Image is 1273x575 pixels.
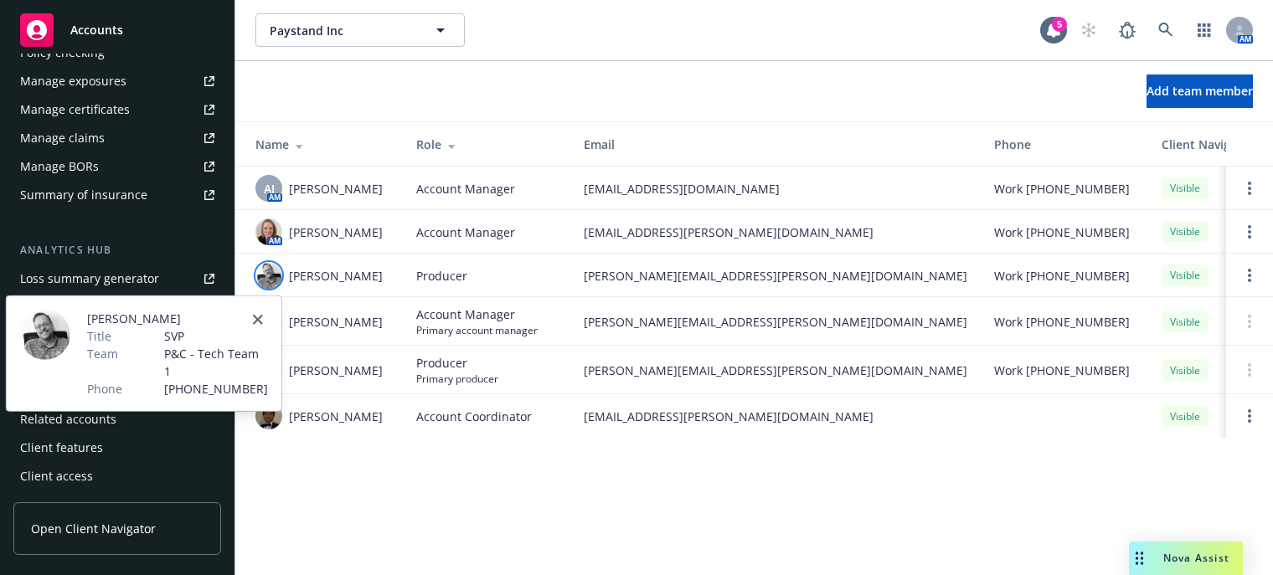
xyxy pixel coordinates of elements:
[416,267,467,285] span: Producer
[13,153,221,180] a: Manage BORs
[13,242,221,259] div: Analytics hub
[289,408,383,425] span: [PERSON_NAME]
[164,327,268,345] span: SVP
[87,327,111,345] span: Title
[1163,551,1229,565] span: Nova Assist
[994,136,1135,153] div: Phone
[1129,542,1243,575] button: Nova Assist
[1162,177,1209,198] div: Visible
[416,354,498,372] span: Producer
[416,180,515,198] span: Account Manager
[13,406,221,433] a: Related accounts
[20,125,105,151] div: Manage claims
[994,362,1130,379] span: Work [PHONE_NUMBER]
[13,125,221,151] a: Manage claims
[87,380,122,398] span: Phone
[1129,542,1150,575] div: Drag to move
[20,434,103,461] div: Client features
[1162,406,1209,427] div: Visible
[20,406,116,433] div: Related accounts
[1147,83,1253,99] span: Add team member
[1239,265,1260,285] a: Open options
[289,223,383,241] span: [PERSON_NAME]
[289,362,383,379] span: [PERSON_NAME]
[13,463,221,490] a: Client access
[20,68,126,95] div: Manage exposures
[1162,311,1209,332] div: Visible
[416,372,498,386] span: Primary producer
[1239,406,1260,426] a: Open options
[248,310,268,330] a: close
[164,345,268,380] span: P&C - Tech Team 1
[70,23,123,37] span: Accounts
[1239,178,1260,198] a: Open options
[255,262,282,289] img: photo
[584,180,967,198] span: [EMAIL_ADDRESS][DOMAIN_NAME]
[416,136,557,153] div: Role
[416,223,515,241] span: Account Manager
[1239,222,1260,242] a: Open options
[255,403,282,429] img: photo
[1072,13,1105,47] a: Start snowing
[255,136,389,153] div: Name
[584,267,967,285] span: [PERSON_NAME][EMAIL_ADDRESS][PERSON_NAME][DOMAIN_NAME]
[416,323,538,337] span: Primary account manager
[289,313,383,331] span: [PERSON_NAME]
[13,182,221,208] a: Summary of insurance
[994,180,1130,198] span: Work [PHONE_NUMBER]
[20,153,99,180] div: Manage BORs
[584,362,967,379] span: [PERSON_NAME][EMAIL_ADDRESS][PERSON_NAME][DOMAIN_NAME]
[1111,13,1144,47] a: Report a Bug
[13,434,221,461] a: Client features
[20,265,159,292] div: Loss summary generator
[87,345,118,362] span: Team
[584,408,967,425] span: [EMAIL_ADDRESS][PERSON_NAME][DOMAIN_NAME]
[1162,221,1209,242] div: Visible
[289,180,383,198] span: [PERSON_NAME]
[255,13,465,47] button: Paystand Inc
[289,267,383,285] span: [PERSON_NAME]
[1188,13,1221,47] a: Switch app
[1162,360,1209,381] div: Visible
[584,313,967,331] span: [PERSON_NAME][EMAIL_ADDRESS][PERSON_NAME][DOMAIN_NAME]
[584,223,967,241] span: [EMAIL_ADDRESS][PERSON_NAME][DOMAIN_NAME]
[264,180,275,198] span: AJ
[13,7,221,54] a: Accounts
[1052,17,1067,32] div: 5
[87,310,268,327] span: [PERSON_NAME]
[255,218,282,245] img: photo
[20,96,130,123] div: Manage certificates
[416,408,532,425] span: Account Coordinator
[270,22,415,39] span: Paystand Inc
[13,96,221,123] a: Manage certificates
[20,463,93,490] div: Client access
[584,136,967,153] div: Email
[20,310,70,360] img: employee photo
[994,223,1130,241] span: Work [PHONE_NUMBER]
[164,380,268,398] span: [PHONE_NUMBER]
[994,267,1130,285] span: Work [PHONE_NUMBER]
[31,520,156,537] span: Open Client Navigator
[13,68,221,95] a: Manage exposures
[1162,264,1209,285] div: Visible
[416,305,538,323] span: Account Manager
[20,182,147,208] div: Summary of insurance
[994,313,1130,331] span: Work [PHONE_NUMBER]
[13,265,221,292] a: Loss summary generator
[1149,13,1183,47] a: Search
[1147,74,1253,108] button: Add team member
